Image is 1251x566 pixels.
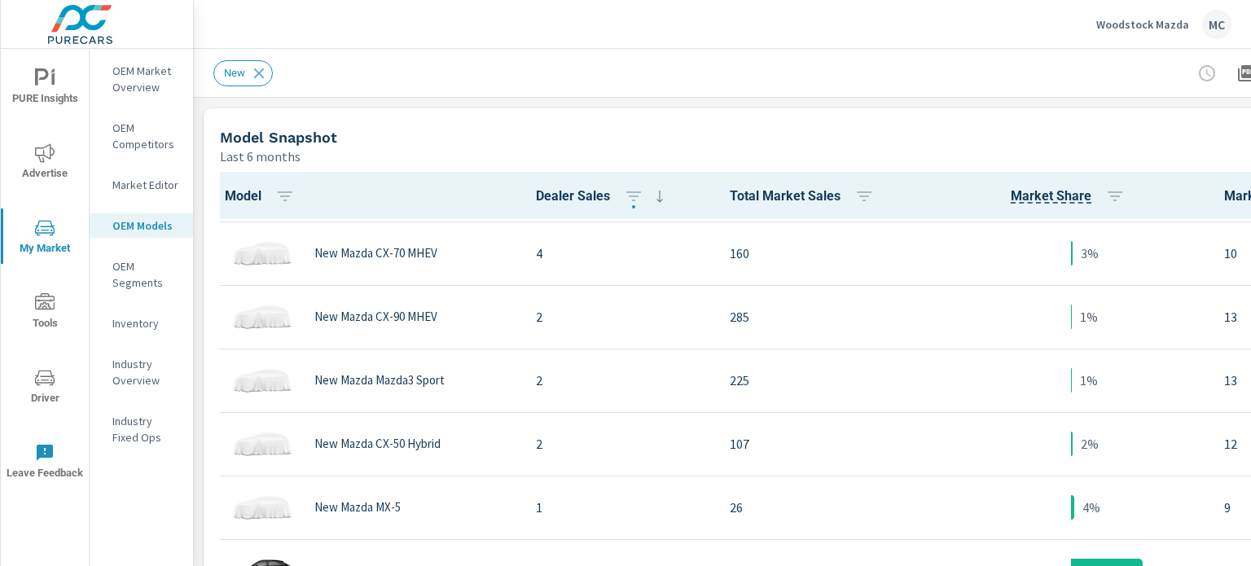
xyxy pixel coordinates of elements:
p: 1% [1080,307,1098,327]
span: Total Market Sales [730,186,880,206]
span: Leave Feedback [6,443,84,483]
p: New Mazda CX-90 MHEV [314,309,437,324]
div: nav menu [1,49,89,498]
img: glamour [230,419,295,468]
p: 4% [1082,498,1100,517]
img: glamour [230,229,295,278]
span: Driver [6,368,84,408]
div: Industry Overview [90,352,193,393]
p: OEM Competitors [112,120,180,152]
p: 160 [730,244,919,263]
p: 26 [730,498,919,517]
div: OEM Segments [90,254,193,295]
p: Industry Overview [112,356,180,388]
span: PURE Insights [6,68,84,108]
p: OEM Models [112,217,180,234]
span: Dealer Sales [536,186,669,206]
span: Advertise [6,143,84,183]
div: OEM Models [90,213,193,238]
div: OEM Competitors [90,116,193,156]
p: 2 [536,371,704,390]
p: OEM Segments [112,258,180,291]
div: OEM Market Overview [90,59,193,99]
p: New Mazda CX-50 Hybrid [314,437,441,451]
img: glamour [230,292,295,341]
span: Market Share [1011,186,1131,206]
p: 1% [1080,371,1098,390]
span: Tools [6,293,84,333]
p: Inventory [112,315,180,331]
p: 2% [1081,434,1099,454]
p: 225 [730,371,919,390]
p: OEM Market Overview [112,63,180,95]
p: 1 [536,498,704,517]
p: Woodstock Mazda [1096,17,1189,32]
div: New [213,60,273,86]
img: glamour [230,356,295,405]
span: Model [225,186,301,206]
div: MC [1202,10,1231,39]
img: glamour [230,483,295,532]
p: Industry Fixed Ops [112,413,180,445]
p: New Mazda CX-70 MHEV [314,246,437,261]
div: Inventory [90,311,193,336]
span: New [214,67,255,79]
span: My Market [6,218,84,258]
span: Model Sales / Total Market Sales. [Market = within dealer PMA (or 60 miles if no PMA is defined) ... [1011,186,1091,206]
p: Market Editor [112,177,180,193]
h5: Model Snapshot [220,129,337,146]
p: 2 [536,307,704,327]
div: Market Editor [90,173,193,197]
p: 3% [1081,244,1099,263]
p: New Mazda Mazda3 Sport [314,373,445,388]
p: Last 6 months [220,147,301,166]
p: 107 [730,434,919,454]
p: 2 [536,434,704,454]
p: 4 [536,244,704,263]
p: New Mazda MX-5 [314,500,401,515]
p: 285 [730,307,919,327]
div: Industry Fixed Ops [90,409,193,450]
